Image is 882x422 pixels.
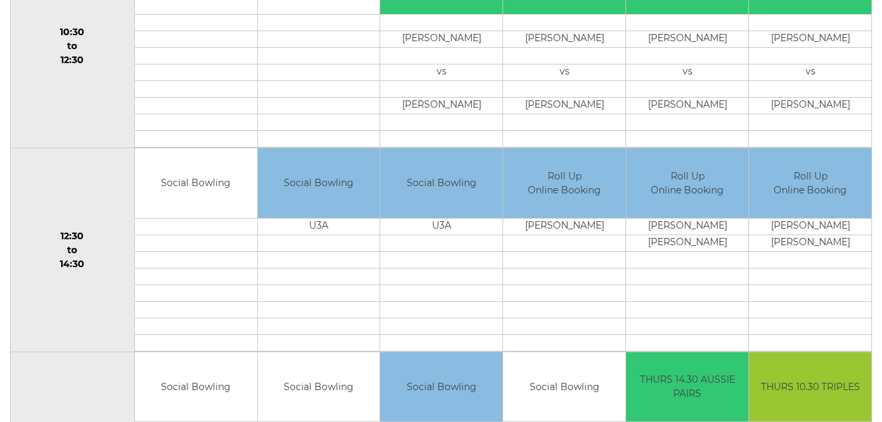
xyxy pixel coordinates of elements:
[135,352,257,422] td: Social Bowling
[503,218,625,235] td: [PERSON_NAME]
[749,352,871,422] td: THURS 10.30 TRIPLES
[626,148,748,218] td: Roll Up Online Booking
[380,31,502,48] td: [PERSON_NAME]
[626,98,748,114] td: [PERSON_NAME]
[258,352,380,422] td: Social Bowling
[135,148,257,218] td: Social Bowling
[503,31,625,48] td: [PERSON_NAME]
[626,218,748,235] td: [PERSON_NAME]
[503,148,625,218] td: Roll Up Online Booking
[749,235,871,251] td: [PERSON_NAME]
[749,64,871,81] td: vs
[503,98,625,114] td: [PERSON_NAME]
[258,218,380,235] td: U3A
[503,64,625,81] td: vs
[380,218,502,235] td: U3A
[380,148,502,218] td: Social Bowling
[749,148,871,218] td: Roll Up Online Booking
[626,235,748,251] td: [PERSON_NAME]
[11,148,135,352] td: 12:30 to 14:30
[626,352,748,422] td: THURS 14.30 AUSSIE PAIRS
[380,352,502,422] td: Social Bowling
[749,218,871,235] td: [PERSON_NAME]
[258,148,380,218] td: Social Bowling
[380,64,502,81] td: vs
[749,98,871,114] td: [PERSON_NAME]
[626,31,748,48] td: [PERSON_NAME]
[626,64,748,81] td: vs
[380,98,502,114] td: [PERSON_NAME]
[749,31,871,48] td: [PERSON_NAME]
[503,352,625,422] td: Social Bowling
